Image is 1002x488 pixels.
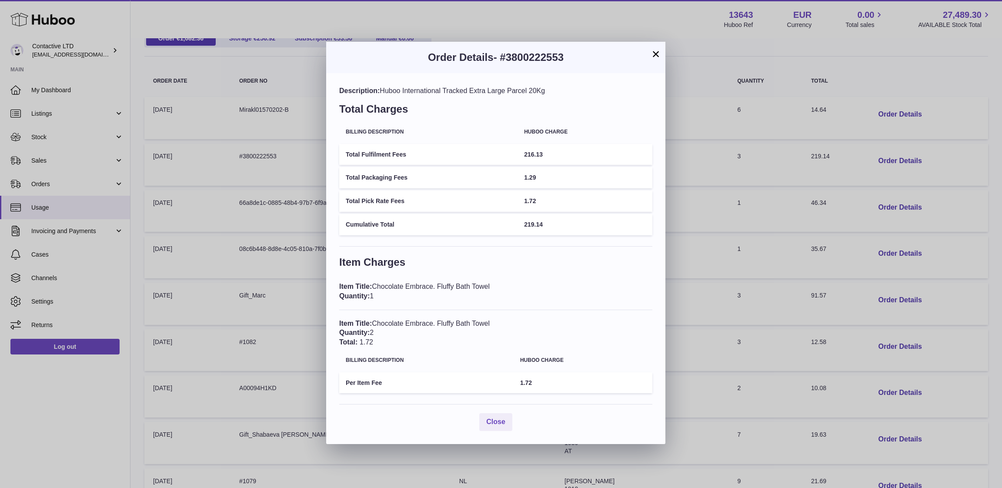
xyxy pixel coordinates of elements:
[339,283,372,290] span: Item Title:
[520,379,532,386] span: 1.72
[339,123,518,141] th: Billing Description
[339,87,380,94] span: Description:
[339,191,518,212] td: Total Pick Rate Fees
[339,50,652,64] h3: Order Details
[479,413,512,431] button: Close
[339,320,372,327] span: Item Title:
[339,86,652,96] div: Huboo International Tracked Extra Large Parcel 20Kg
[339,282,652,301] div: Chocolate Embrace. Fluffy Bath Towel 1
[339,214,518,235] td: Cumulative Total
[339,144,518,165] td: Total Fulfilment Fees
[651,49,661,59] button: ×
[339,338,357,346] span: Total:
[339,319,652,347] div: Chocolate Embrace. Fluffy Bath Towel 2
[486,418,505,425] span: Close
[494,51,564,63] span: - #3800222553
[524,174,536,181] span: 1.29
[514,351,652,370] th: Huboo charge
[339,255,652,274] h3: Item Charges
[518,123,652,141] th: Huboo charge
[524,151,543,158] span: 216.13
[339,351,514,370] th: Billing Description
[339,102,652,120] h3: Total Charges
[339,329,370,336] span: Quantity:
[524,221,543,228] span: 219.14
[339,292,370,300] span: Quantity:
[524,197,536,204] span: 1.72
[339,372,514,394] td: Per Item Fee
[360,338,373,346] span: 1.72
[339,167,518,188] td: Total Packaging Fees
